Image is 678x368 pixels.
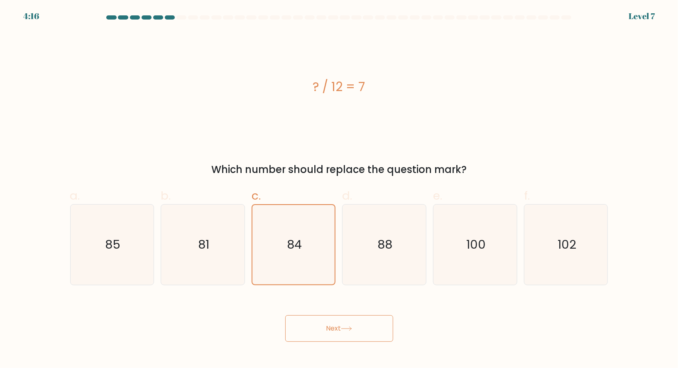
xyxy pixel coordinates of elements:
[466,236,486,253] text: 100
[433,188,442,204] span: e.
[287,236,302,253] text: 84
[342,188,352,204] span: d.
[629,10,655,22] div: Level 7
[161,188,171,204] span: b.
[75,162,603,177] div: Which number should replace the question mark?
[198,236,209,253] text: 81
[285,315,393,342] button: Next
[558,236,576,253] text: 102
[23,10,39,22] div: 4:16
[105,236,120,253] text: 85
[524,188,530,204] span: f.
[70,77,608,96] div: ? / 12 = 7
[378,236,393,253] text: 88
[70,188,80,204] span: a.
[252,188,261,204] span: c.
